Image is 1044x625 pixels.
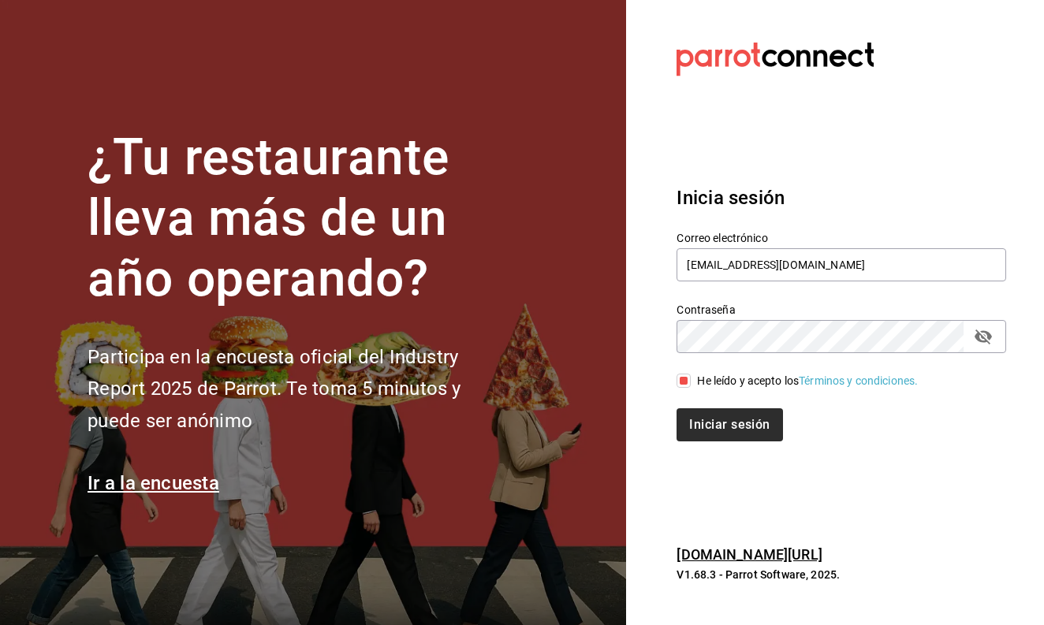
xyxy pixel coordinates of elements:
[677,304,1006,315] label: Contraseña
[677,546,822,563] a: [DOMAIN_NAME][URL]
[677,184,1006,212] h3: Inicia sesión
[88,341,513,437] h2: Participa en la encuesta oficial del Industry Report 2025 de Parrot. Te toma 5 minutos y puede se...
[677,248,1006,281] input: Ingresa tu correo electrónico
[677,233,1006,244] label: Correo electrónico
[970,323,997,350] button: passwordField
[88,472,219,494] a: Ir a la encuesta
[677,408,782,441] button: Iniciar sesión
[697,373,918,389] div: He leído y acepto los
[88,128,513,309] h1: ¿Tu restaurante lleva más de un año operando?
[799,374,918,387] a: Términos y condiciones.
[677,567,1006,582] p: V1.68.3 - Parrot Software, 2025.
